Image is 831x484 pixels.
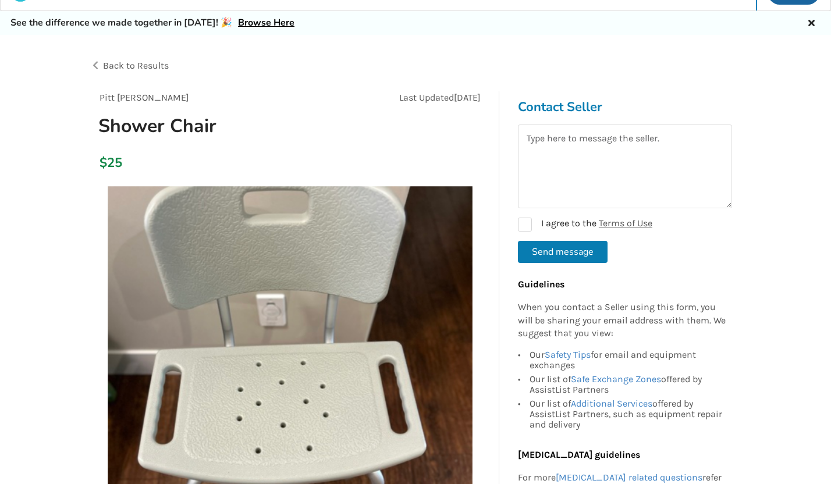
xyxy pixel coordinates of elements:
div: Our list of offered by AssistList Partners, such as equipment repair and delivery [530,397,726,430]
a: Browse Here [238,16,294,29]
a: Safety Tips [545,349,591,360]
div: Our list of offered by AssistList Partners [530,372,726,397]
span: [DATE] [454,92,481,103]
div: Our for email and equipment exchanges [530,350,726,372]
button: Send message [518,241,608,263]
h5: See the difference we made together in [DATE]! 🎉 [10,17,294,29]
span: Last Updated [399,92,454,103]
a: Additional Services [571,398,652,409]
a: Terms of Use [599,218,652,229]
a: Safe Exchange Zones [571,373,661,385]
a: [MEDICAL_DATA] related questions [556,472,702,483]
h1: Shower Chair [89,114,364,138]
b: Guidelines [518,279,564,290]
b: [MEDICAL_DATA] guidelines [518,449,640,460]
div: $25 [100,155,106,171]
span: Back to Results [103,60,169,71]
span: Pitt [PERSON_NAME] [100,92,189,103]
label: I agree to the [518,218,652,232]
p: When you contact a Seller using this form, you will be sharing your email address with them. We s... [518,301,726,341]
h3: Contact Seller [518,99,732,115]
